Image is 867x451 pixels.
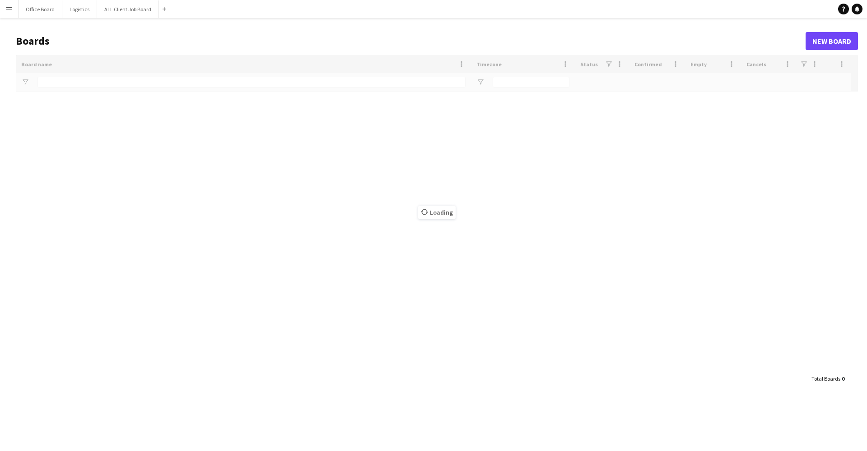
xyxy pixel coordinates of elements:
[842,375,844,382] span: 0
[16,34,806,48] h1: Boards
[806,32,858,50] a: New Board
[97,0,159,18] button: ALL Client Job Board
[811,375,840,382] span: Total Boards
[62,0,97,18] button: Logistics
[19,0,62,18] button: Office Board
[811,370,844,387] div: :
[418,206,456,219] span: Loading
